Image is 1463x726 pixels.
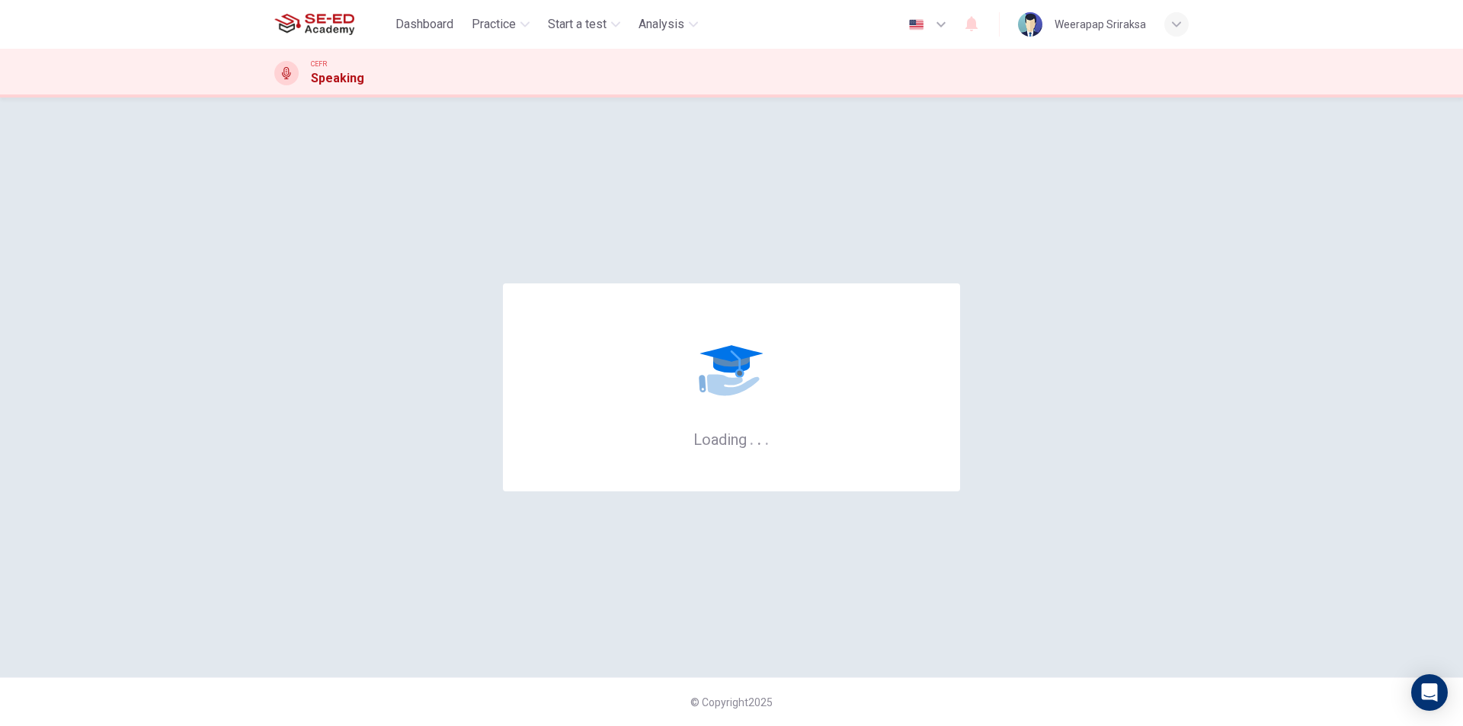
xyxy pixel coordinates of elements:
[632,11,704,38] button: Analysis
[639,15,684,34] span: Analysis
[389,11,459,38] button: Dashboard
[395,15,453,34] span: Dashboard
[1411,674,1448,711] div: Open Intercom Messenger
[757,425,762,450] h6: .
[1018,12,1042,37] img: Profile picture
[749,425,754,450] h6: .
[1055,15,1146,34] div: Weerapap Sriraksa
[548,15,607,34] span: Start a test
[764,425,770,450] h6: .
[311,69,364,88] h1: Speaking
[274,9,389,40] a: SE-ED Academy logo
[466,11,536,38] button: Practice
[907,19,926,30] img: en
[693,429,770,449] h6: Loading
[311,59,327,69] span: CEFR
[542,11,626,38] button: Start a test
[472,15,516,34] span: Practice
[274,9,354,40] img: SE-ED Academy logo
[690,696,773,708] span: © Copyright 2025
